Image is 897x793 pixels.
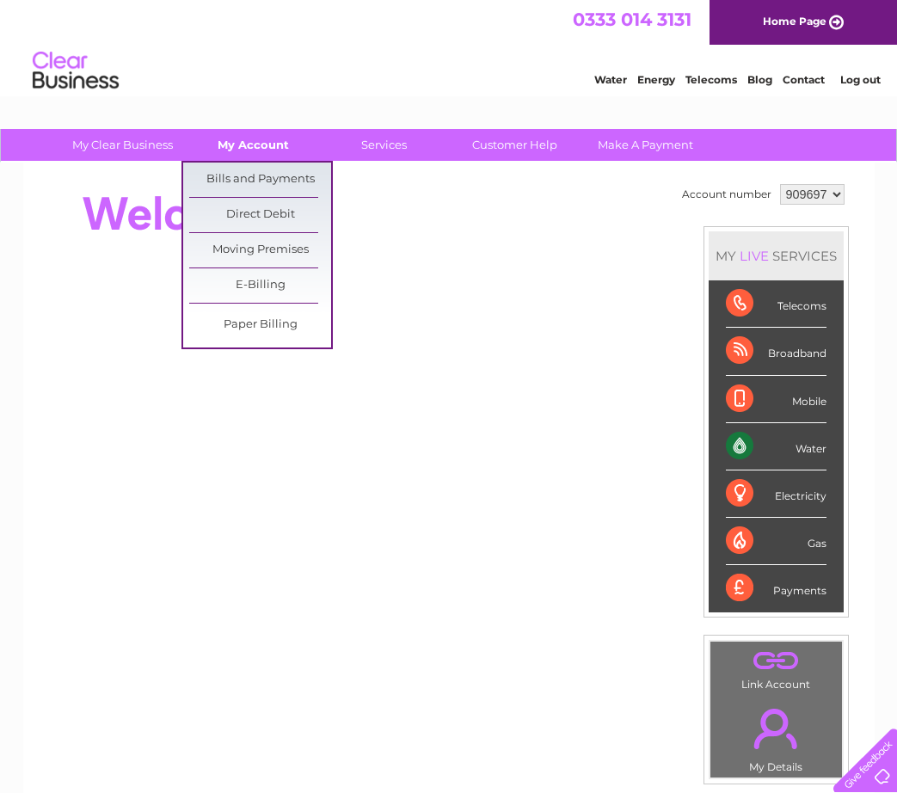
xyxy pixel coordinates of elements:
[189,268,331,303] a: E-Billing
[189,163,331,197] a: Bills and Payments
[726,518,826,565] div: Gas
[574,129,716,161] a: Make A Payment
[726,423,826,470] div: Water
[573,9,691,30] a: 0333 014 3131
[637,73,675,86] a: Energy
[43,9,856,83] div: Clear Business is a trading name of Verastar Limited (registered in [GEOGRAPHIC_DATA] No. 3667643...
[747,73,772,86] a: Blog
[710,641,843,695] td: Link Account
[783,73,825,86] a: Contact
[709,231,844,280] div: MY SERVICES
[726,470,826,518] div: Electricity
[685,73,737,86] a: Telecoms
[313,129,455,161] a: Services
[710,694,843,778] td: My Details
[32,45,120,97] img: logo.png
[52,129,194,161] a: My Clear Business
[736,248,772,264] div: LIVE
[189,198,331,232] a: Direct Debit
[726,280,826,328] div: Telecoms
[594,73,627,86] a: Water
[182,129,324,161] a: My Account
[444,129,586,161] a: Customer Help
[726,328,826,375] div: Broadband
[715,646,838,676] a: .
[726,565,826,612] div: Payments
[840,73,881,86] a: Log out
[678,180,776,209] td: Account number
[715,698,838,759] a: .
[726,376,826,423] div: Mobile
[189,308,331,342] a: Paper Billing
[189,233,331,267] a: Moving Premises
